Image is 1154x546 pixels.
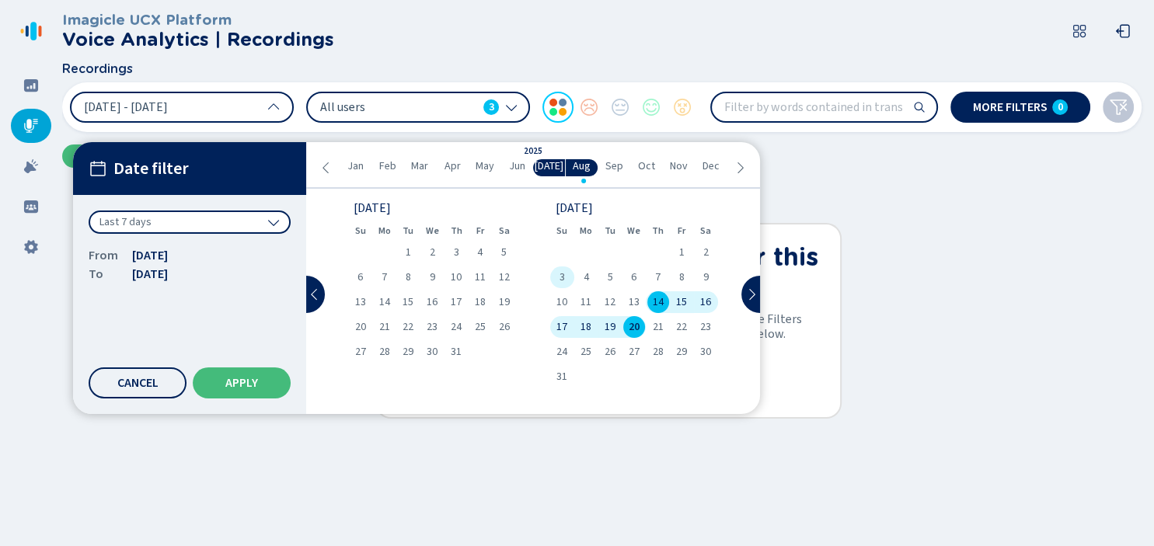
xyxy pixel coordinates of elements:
span: 12 [605,297,615,308]
div: Sun Aug 10 2025 [550,291,574,313]
div: Mon Jul 14 2025 [372,291,396,313]
div: Thu Jul 24 2025 [445,316,469,338]
abbr: Thursday [652,225,664,236]
div: Sun Aug 17 2025 [550,316,574,338]
svg: box-arrow-left [1115,23,1131,39]
div: Tue Jul 08 2025 [396,266,420,288]
div: Fri Jul 11 2025 [468,266,492,288]
span: 24 [556,346,567,357]
div: Fri Jul 18 2025 [468,291,492,313]
div: Tue Jul 01 2025 [396,242,420,263]
div: Wed Aug 13 2025 [622,291,646,313]
span: 27 [629,346,640,357]
span: 13 [355,297,366,308]
span: Apr [444,160,460,172]
div: Sat Aug 02 2025 [694,242,718,263]
div: Recordings [11,109,51,143]
span: Last 7 days [99,214,152,230]
span: Feb [379,160,396,172]
button: Clear filters [1103,92,1134,123]
span: Aug [573,160,591,172]
div: Sun Jul 06 2025 [348,266,372,288]
span: 11 [475,272,486,283]
span: Cancel [117,377,159,389]
svg: calendar [89,159,107,178]
span: [DATE] [132,246,168,265]
div: Fri Aug 01 2025 [670,242,694,263]
span: 3 [560,272,565,283]
div: Groups [11,190,51,224]
span: 16 [700,297,711,308]
span: 24 [451,322,462,332]
svg: alarm-filled [23,158,39,174]
button: Cancel [89,367,187,398]
div: Fri Aug 15 2025 [670,291,694,313]
div: Sat Aug 09 2025 [694,266,718,288]
div: Wed Aug 27 2025 [622,341,646,363]
div: Wed Jul 30 2025 [420,341,445,363]
span: 7 [655,272,661,283]
svg: chevron-right [745,288,758,301]
span: 2 [430,247,435,258]
div: Sun Jul 20 2025 [348,316,372,338]
span: 27 [355,346,366,357]
abbr: Friday [476,225,484,236]
span: Nov [670,160,688,172]
abbr: Saturday [499,225,510,236]
span: 20 [355,322,366,332]
div: Thu Aug 14 2025 [646,291,670,313]
span: 30 [700,346,711,357]
abbr: Monday [580,225,592,236]
div: Tue Aug 19 2025 [598,316,622,338]
div: Settings [11,230,51,264]
span: 31 [451,346,462,357]
div: Tue Jul 22 2025 [396,316,420,338]
svg: chevron-left [309,288,321,301]
div: Mon Aug 18 2025 [574,316,598,338]
svg: chevron-left [320,162,333,174]
span: May [476,160,494,172]
div: Mon Jul 21 2025 [372,316,396,338]
span: 7 [382,272,387,283]
div: Sun Jul 13 2025 [348,291,372,313]
div: Tue Aug 26 2025 [598,341,622,363]
div: Fri Aug 22 2025 [670,316,694,338]
span: All users [320,99,477,116]
span: 0 [1058,101,1063,113]
div: Dashboard [11,68,51,103]
svg: groups-filled [23,199,39,214]
span: 2 [703,247,709,258]
div: Wed Jul 02 2025 [420,242,445,263]
span: Oct [638,160,655,172]
span: 14 [379,297,390,308]
span: 26 [499,322,510,332]
abbr: Saturday [700,225,711,236]
div: Alarms [11,149,51,183]
div: Mon Aug 11 2025 [574,291,598,313]
button: More filters0 [950,92,1090,123]
div: Sat Aug 23 2025 [694,316,718,338]
span: 10 [451,272,462,283]
span: 1 [406,247,411,258]
abbr: Monday [378,225,391,236]
svg: chevron-right [734,162,746,174]
svg: search [913,101,926,113]
span: 19 [605,322,615,332]
button: Upload [62,144,167,168]
span: 28 [653,346,664,357]
div: Sun Aug 03 2025 [550,266,574,288]
div: Sat Aug 16 2025 [694,291,718,313]
span: 5 [607,272,612,283]
span: 22 [403,322,413,332]
div: Tue Aug 05 2025 [598,266,622,288]
span: 31 [556,371,567,382]
span: 3 [489,99,494,115]
span: 17 [556,322,567,332]
div: Thu Jul 17 2025 [445,291,469,313]
div: Sat Aug 30 2025 [694,341,718,363]
span: 9 [430,272,435,283]
button: [DATE] - [DATE] [70,92,294,123]
span: 21 [379,322,390,332]
span: 21 [653,322,664,332]
span: [DATE] - [DATE] [84,101,168,113]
